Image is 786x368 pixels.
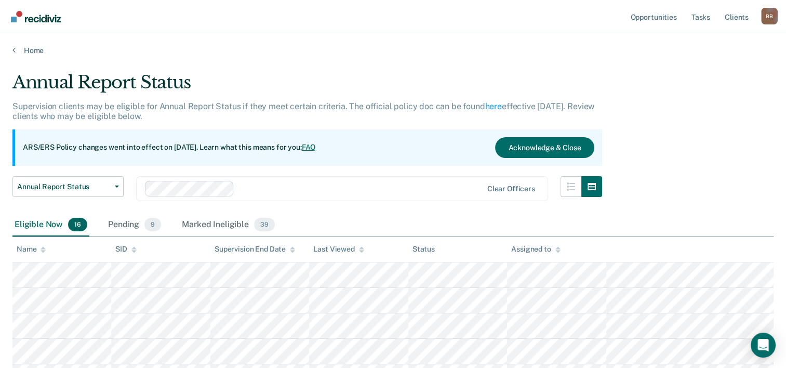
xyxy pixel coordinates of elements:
div: Supervision End Date [215,245,295,254]
img: Recidiviz [11,11,61,22]
div: Open Intercom Messenger [751,333,776,358]
div: Annual Report Status [12,72,602,101]
div: Eligible Now16 [12,214,89,236]
div: Last Viewed [313,245,364,254]
button: Acknowledge & Close [495,137,594,158]
button: Annual Report Status [12,176,124,197]
span: 9 [144,218,161,231]
div: Pending9 [106,214,163,236]
span: 39 [254,218,275,231]
div: Marked Ineligible39 [180,214,276,236]
p: Supervision clients may be eligible for Annual Report Status if they meet certain criteria. The o... [12,101,594,121]
div: Clear officers [487,185,535,193]
div: Assigned to [511,245,560,254]
a: here [485,101,502,111]
div: SID [115,245,137,254]
div: Status [412,245,435,254]
a: Home [12,46,774,55]
div: B B [761,8,778,24]
span: Annual Report Status [17,182,111,191]
div: Name [17,245,46,254]
span: 16 [68,218,87,231]
p: ARS/ERS Policy changes went into effect on [DATE]. Learn what this means for you: [23,142,316,153]
a: FAQ [302,143,316,151]
button: Profile dropdown button [761,8,778,24]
